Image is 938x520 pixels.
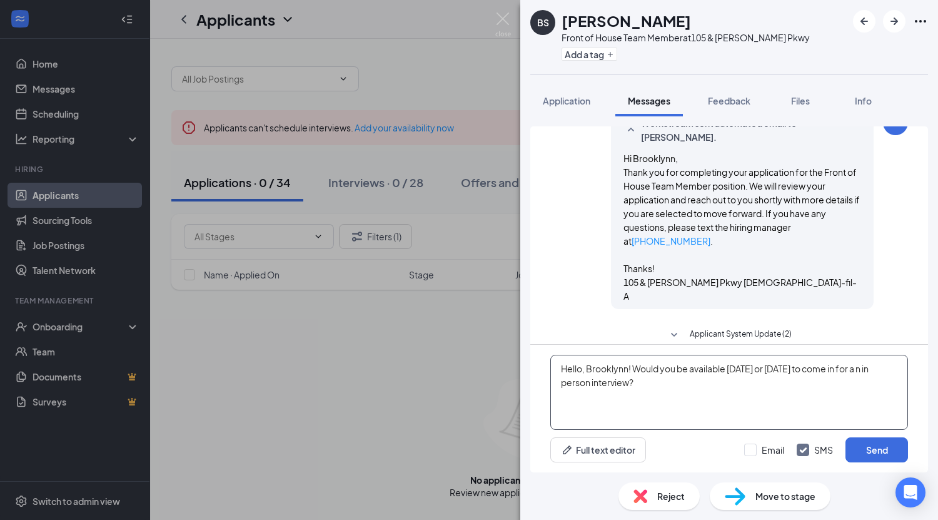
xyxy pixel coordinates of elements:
svg: Ellipses [913,14,928,29]
p: Thanks! [623,262,861,275]
svg: SmallChevronDown [667,328,682,343]
span: Applicant System Update (2) [690,328,792,343]
button: ArrowRight [883,10,905,33]
span: Messages [628,95,670,106]
a: [PHONE_NUMBER] [632,235,710,247]
button: Full text editorPen [550,437,646,462]
span: Info [855,95,872,106]
span: Move to stage [755,489,815,503]
svg: Plus [607,51,614,58]
span: Files [791,95,810,106]
textarea: Hello, Brooklynn! Would you be available [DATE] or [DATE] to come in for a n in person interview? [550,355,908,430]
span: Feedback [708,95,750,106]
button: Send [845,437,908,462]
span: Reject [657,489,685,503]
h1: [PERSON_NAME] [562,10,691,31]
svg: ArrowRight [887,14,902,29]
span: [DATE] [838,116,861,144]
svg: Pen [561,444,573,456]
svg: SmallChevronUp [623,123,638,138]
p: 105 & [PERSON_NAME] Pkwy [DEMOGRAPHIC_DATA]-fil-A [623,275,861,303]
svg: ArrowLeftNew [857,14,872,29]
span: Workstream sent automated email to [PERSON_NAME]. [641,116,805,144]
button: ArrowLeftNew [853,10,875,33]
div: BS [537,16,549,29]
button: SmallChevronDownApplicant System Update (2) [667,328,792,343]
div: Open Intercom Messenger [895,477,925,507]
button: PlusAdd a tag [562,48,617,61]
h4: Hi Brooklynn, [623,151,861,165]
p: Thank you for completing your application for the Front of House Team Member position. We will re... [623,165,861,248]
div: Front of House Team Member at 105 & [PERSON_NAME] Pkwy [562,31,810,44]
span: Application [543,95,590,106]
